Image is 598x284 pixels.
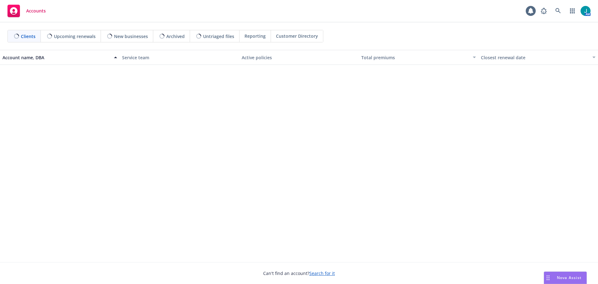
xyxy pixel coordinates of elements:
span: Accounts [26,8,46,13]
button: Active policies [239,50,359,65]
a: Search [552,5,564,17]
span: Nova Assist [557,275,581,280]
img: photo [581,6,591,16]
button: Closest renewal date [478,50,598,65]
span: Untriaged files [203,33,234,40]
span: Customer Directory [276,33,318,39]
div: Closest renewal date [481,54,589,61]
div: Active policies [242,54,356,61]
div: Drag to move [544,272,552,284]
div: Service team [122,54,237,61]
button: Total premiums [359,50,478,65]
a: Switch app [566,5,579,17]
a: Report a Bug [538,5,550,17]
a: Search for it [309,270,335,276]
a: Accounts [5,2,48,20]
span: Can't find an account? [263,270,335,277]
span: Clients [21,33,36,40]
span: Reporting [244,33,266,39]
span: Archived [166,33,185,40]
div: Total premiums [361,54,469,61]
button: Service team [120,50,239,65]
span: Upcoming renewals [54,33,96,40]
button: Nova Assist [544,272,587,284]
span: New businesses [114,33,148,40]
div: Account name, DBA [2,54,110,61]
